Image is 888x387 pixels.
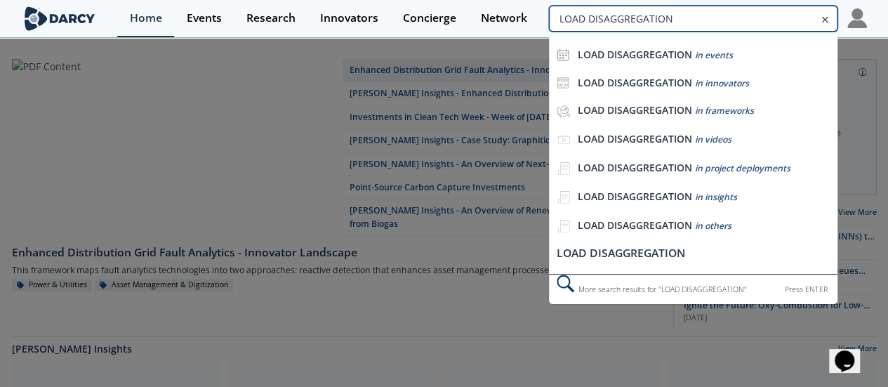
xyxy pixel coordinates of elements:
[246,13,296,24] div: Research
[847,8,867,28] img: Profile
[578,161,692,174] b: LOAD DISAGGREGATION
[695,49,733,61] span: in events
[695,133,731,145] span: in videos
[578,132,692,145] b: LOAD DISAGGREGATION
[578,103,692,117] b: LOAD DISAGGREGATION
[785,282,828,297] div: Press ENTER
[549,241,837,267] li: LOAD DISAGGREGATION
[549,6,837,32] input: Advanced Search
[549,274,837,304] div: More search results for " LOAD DISAGGREGATION "
[578,218,692,232] b: LOAD DISAGGREGATION
[695,191,737,203] span: in insights
[403,13,456,24] div: Concierge
[130,13,162,24] div: Home
[557,77,569,89] img: icon
[695,105,754,117] span: in frameworks
[578,76,692,89] b: LOAD DISAGGREGATION
[22,6,98,31] img: logo-wide.svg
[695,77,749,89] span: in innovators
[187,13,222,24] div: Events
[578,48,692,61] b: LOAD DISAGGREGATION
[829,331,874,373] iframe: chat widget
[557,48,569,61] img: icon
[481,13,527,24] div: Network
[578,190,692,203] b: LOAD DISAGGREGATION
[695,220,731,232] span: in others
[695,162,790,174] span: in project deployments
[320,13,378,24] div: Innovators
